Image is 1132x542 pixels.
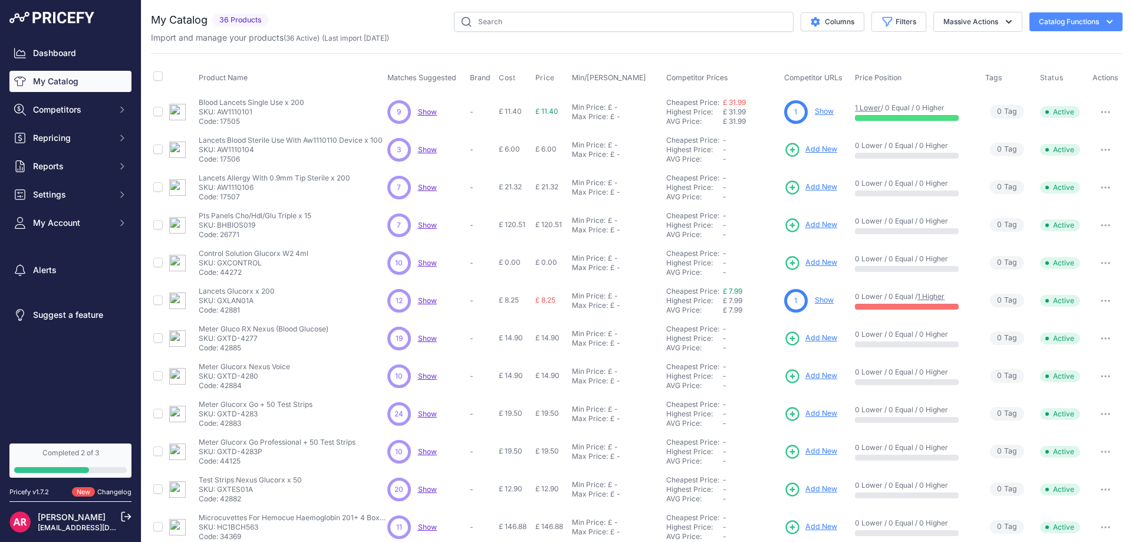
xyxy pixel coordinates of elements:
span: - [723,334,726,343]
p: Code: 44272 [199,268,308,277]
span: Tag [990,180,1024,194]
p: Code: 26771 [199,230,311,239]
p: SKU: BHBIOS019 [199,221,311,230]
span: Repricing [33,132,110,144]
span: £ 7.99 [723,296,742,305]
span: Active [1040,182,1080,193]
p: SKU: GXTD-4280 [199,372,290,381]
a: Show [418,447,437,456]
a: Cheapest Price: [666,173,719,182]
p: - [470,107,493,117]
div: Highest Price: [666,183,723,192]
p: Code: 42885 [199,343,328,353]
span: - [723,324,726,333]
a: Cheapest Price: [666,324,719,333]
p: SKU: GXTD-4277 [199,334,328,343]
span: 0 [997,219,1002,231]
p: 0 Lower / 0 Equal / [855,292,973,301]
span: £ 11.40 [535,107,558,116]
span: Add New [805,408,837,419]
div: - [614,339,620,348]
button: My Account [9,212,131,234]
span: Tag [990,369,1024,383]
p: Import and manage your products [151,32,389,44]
a: Add New [784,330,837,347]
a: Show [418,372,437,380]
span: Settings [33,189,110,201]
div: £ [608,367,612,376]
div: - [612,329,618,339]
p: 0 Lower / 0 Equal / 0 Higher [855,179,973,188]
span: - [723,183,726,192]
div: Highest Price: [666,334,723,343]
span: £ 6.00 [535,144,557,153]
span: Active [1040,333,1080,344]
span: Show [418,334,437,343]
a: Show [418,258,437,267]
a: Alerts [9,259,131,281]
a: Cheapest Price: [666,362,719,371]
div: - [612,254,618,263]
div: Min Price: [572,178,606,188]
p: 0 Lower / 0 Equal / 0 Higher [855,405,973,415]
span: Active [1040,295,1080,307]
span: 0 [997,408,1002,419]
div: £ [610,225,614,235]
span: - [723,192,726,201]
p: Lancets Glucorx x 200 [199,287,275,296]
a: Cheapest Price: [666,136,719,144]
span: Show [418,107,437,116]
div: Max Price: [572,188,608,197]
span: Tag [990,331,1024,345]
p: SKU: GXCONTROL [199,258,308,268]
span: 0 [997,295,1002,306]
span: 24 [394,409,403,419]
p: 0 Lower / 0 Equal / 0 Higher [855,216,973,226]
button: Cost [499,73,518,83]
a: Add New [784,142,837,158]
span: - [723,145,726,154]
input: Search [454,12,794,32]
a: £ 31.99 [723,98,746,107]
span: Active [1040,106,1080,118]
span: - [723,249,726,258]
button: Reports [9,156,131,177]
span: Tag [990,294,1024,307]
button: Competitors [9,99,131,120]
p: SKU: AW1110106 [199,183,350,192]
span: Price Position [855,73,901,82]
span: Min/[PERSON_NAME] [572,73,646,82]
span: 0 [997,182,1002,193]
div: £ [608,216,612,225]
button: Price [535,73,557,83]
span: £ 14.90 [499,333,523,342]
span: Cost [499,73,515,83]
div: AVG Price: [666,306,723,315]
div: Min Price: [572,254,606,263]
span: £ 0.00 [499,258,521,267]
a: [EMAIL_ADDRESS][DOMAIN_NAME] [38,523,161,532]
a: Show [418,485,437,494]
div: Highest Price: [666,296,723,306]
div: Max Price: [572,339,608,348]
div: AVG Price: [666,381,723,390]
a: £ 7.99 [723,287,742,295]
div: - [614,301,620,310]
a: Add New [784,217,837,234]
div: £ [608,291,612,301]
div: AVG Price: [666,192,723,202]
span: Active [1040,408,1080,420]
div: Min Price: [572,140,606,150]
span: - [723,343,726,352]
div: - [612,367,618,376]
div: Min Price: [572,405,606,414]
span: £ 14.90 [499,371,523,380]
p: Code: 42881 [199,306,275,315]
div: Max Price: [572,301,608,310]
span: £ 19.50 [535,409,559,418]
p: Pts Panels Cho/Hdl/Glu Triple x 15 [199,211,311,221]
span: Add New [805,144,837,155]
span: Product Name [199,73,248,82]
